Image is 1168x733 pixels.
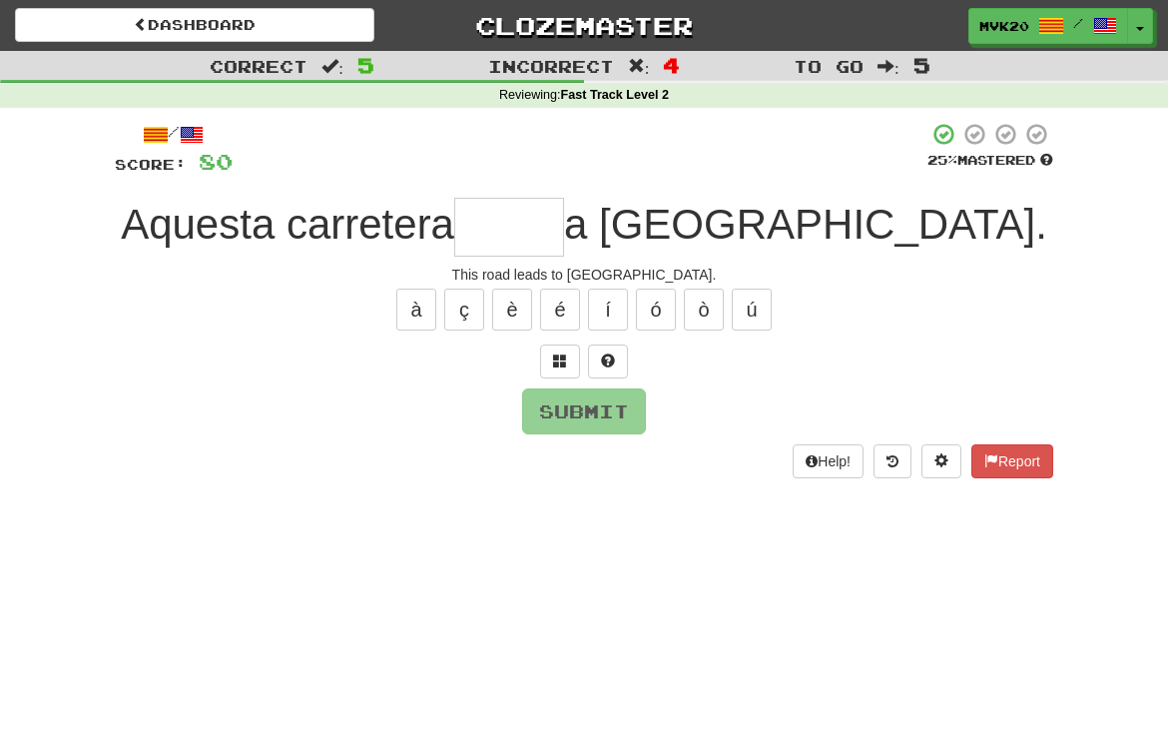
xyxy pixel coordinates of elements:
span: : [321,58,343,75]
button: ú [732,289,772,331]
div: Mastered [927,152,1053,170]
button: Report [971,444,1053,478]
div: / [115,122,233,147]
a: mvk20 / [968,8,1128,44]
a: Dashboard [15,8,374,42]
span: a [GEOGRAPHIC_DATA]. [564,201,1047,248]
span: : [628,58,650,75]
span: Aquesta carretera [121,201,454,248]
button: Round history (alt+y) [874,444,911,478]
span: Score: [115,156,187,173]
span: 5 [913,53,930,77]
span: mvk20 [979,17,1029,35]
button: ç [444,289,484,331]
span: / [1073,16,1083,30]
span: 80 [199,149,233,174]
button: Submit [522,388,646,434]
button: è [492,289,532,331]
div: This road leads to [GEOGRAPHIC_DATA]. [115,265,1053,285]
strong: Fast Track Level 2 [561,88,670,102]
button: Help! [793,444,864,478]
button: ò [684,289,724,331]
a: Clozemaster [404,8,764,43]
span: 25 % [927,152,957,168]
button: í [588,289,628,331]
span: 5 [357,53,374,77]
button: ó [636,289,676,331]
span: Incorrect [488,56,614,76]
button: é [540,289,580,331]
span: To go [794,56,864,76]
button: à [396,289,436,331]
span: Correct [210,56,307,76]
span: 4 [663,53,680,77]
span: : [877,58,899,75]
button: Switch sentence to multiple choice alt+p [540,345,580,378]
button: Single letter hint - you only get 1 per sentence and score half the points! alt+h [588,345,628,378]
